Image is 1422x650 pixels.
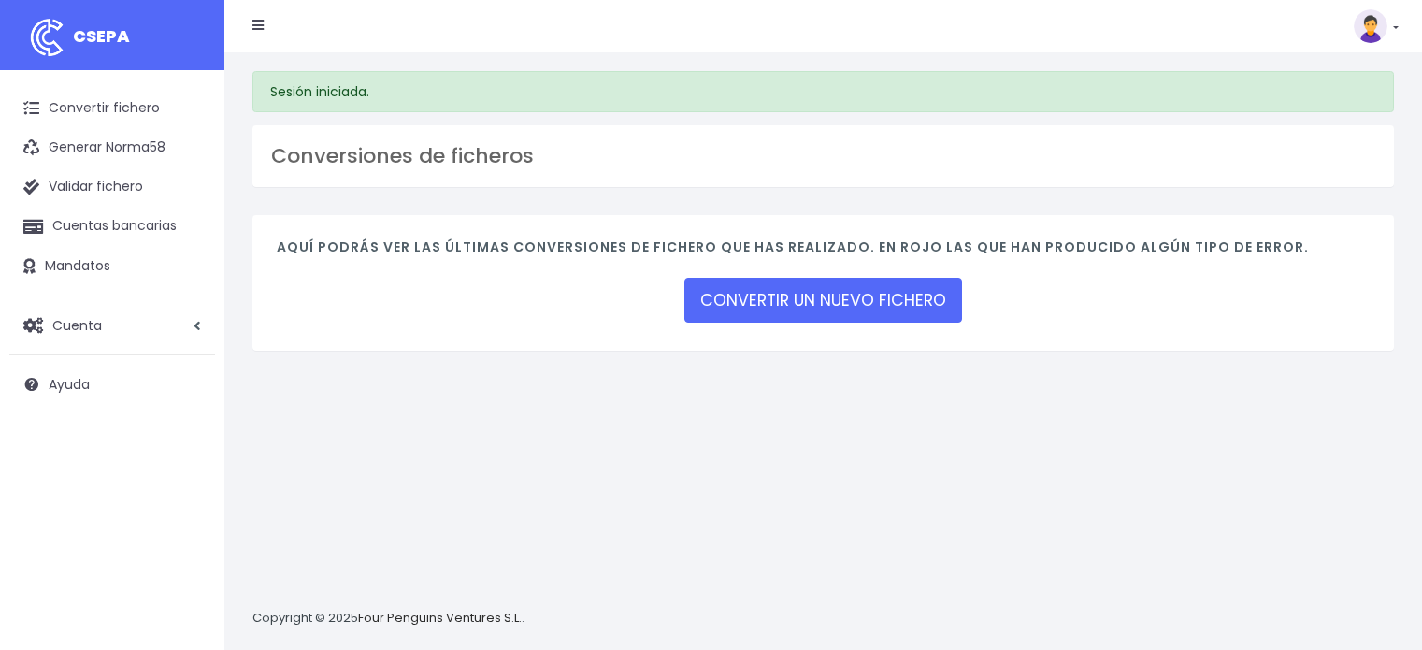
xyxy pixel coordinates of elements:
p: Copyright © 2025 . [252,609,524,628]
a: Convertir fichero [9,89,215,128]
span: CSEPA [73,24,130,48]
a: CONVERTIR UN NUEVO FICHERO [684,278,962,323]
div: Sesión iniciada. [252,71,1394,112]
h4: Aquí podrás ver las últimas conversiones de fichero que has realizado. En rojo las que han produc... [277,239,1370,265]
span: Cuenta [52,315,102,334]
a: Cuentas bancarias [9,207,215,246]
a: Cuenta [9,306,215,345]
h3: Conversiones de ficheros [271,144,1375,168]
a: Validar fichero [9,167,215,207]
a: Mandatos [9,247,215,286]
img: logo [23,14,70,61]
a: Generar Norma58 [9,128,215,167]
a: Four Penguins Ventures S.L. [358,609,522,627]
a: Ayuda [9,365,215,404]
img: profile [1354,9,1387,43]
span: Ayuda [49,375,90,394]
